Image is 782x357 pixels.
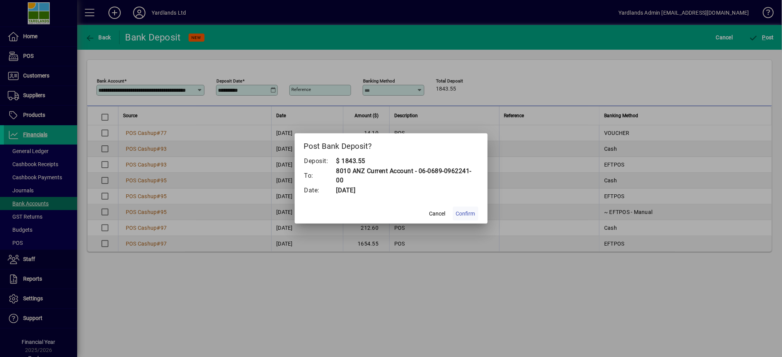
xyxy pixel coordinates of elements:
td: [DATE] [336,185,478,195]
td: Deposit: [304,156,336,166]
td: To: [304,166,336,185]
td: 8010 ANZ Current Account - 06-0689-0962241-00 [336,166,478,185]
span: Cancel [429,210,446,218]
button: Confirm [453,207,478,221]
h2: Post Bank Deposit? [295,133,488,156]
td: $ 1843.55 [336,156,478,166]
td: Date: [304,185,336,195]
button: Cancel [425,207,450,221]
span: Confirm [456,210,475,218]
